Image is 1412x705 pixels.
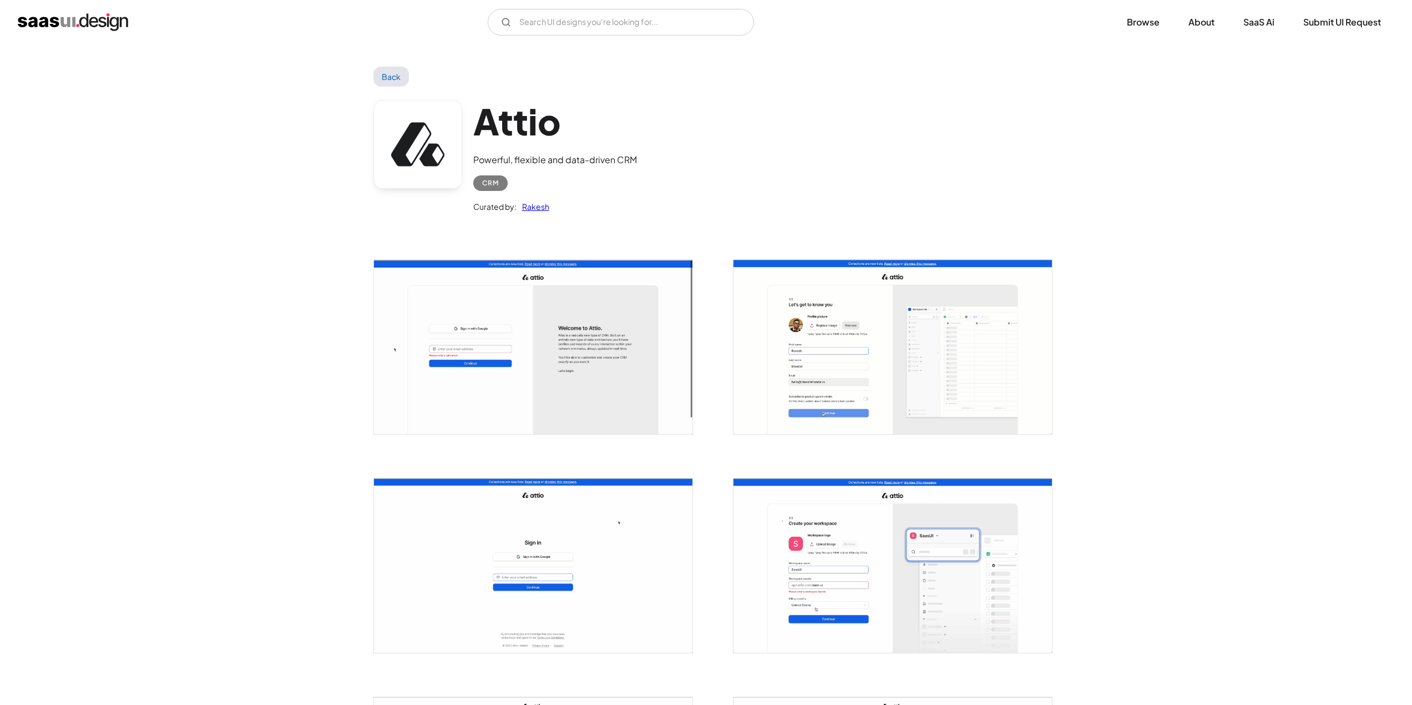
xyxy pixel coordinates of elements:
a: open lightbox [374,260,692,434]
a: open lightbox [733,479,1052,653]
a: open lightbox [733,260,1052,434]
img: 63e25b951c53f717ac60d83d_Attio_%20Customer%20relationship%20Sign%20In.png [374,479,692,653]
a: open lightbox [374,479,692,653]
div: Curated by: [473,200,517,213]
div: CRM [482,177,499,190]
img: 63e25b953668e0035da57358_Attio_%20Customer%20relationship%20Create%20Workspace.png [733,479,1052,653]
a: Back [373,67,409,87]
img: 63e25b967455a07d7c44aa86_Attio_%20Customer%20relationship%20Welcome.png [374,260,692,434]
a: Browse [1114,10,1173,34]
input: Search UI designs you're looking for... [488,9,754,36]
h1: Attio [473,100,637,143]
a: About [1175,10,1228,34]
a: Submit UI Request [1290,10,1394,34]
img: 63e25b950f361025520fd3ac_Attio_%20Customer%20relationship%20lets%20get%20to%20know.png [733,260,1052,434]
a: home [18,13,128,31]
div: Powerful, flexible and data-driven CRM [473,153,637,167]
a: Rakesh [517,200,549,213]
a: SaaS Ai [1230,10,1288,34]
form: Email Form [488,9,754,36]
